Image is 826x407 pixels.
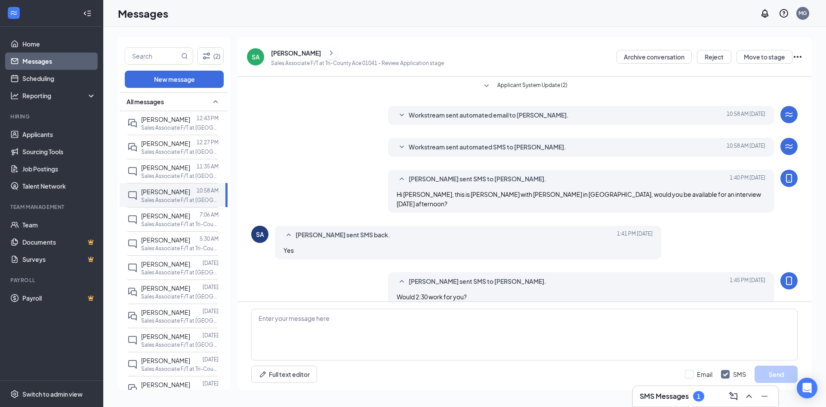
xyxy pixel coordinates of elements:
svg: MobileSms [784,276,794,286]
span: [PERSON_NAME] [141,164,190,171]
p: Sales Associate F/T at [GEOGRAPHIC_DATA] 01041 [141,293,219,300]
p: 12:27 PM [197,139,219,146]
p: Sales Associate F/T at [GEOGRAPHIC_DATA] 01041 [141,389,219,397]
svg: SmallChevronUp [284,230,294,240]
svg: DoubleChat [127,287,138,297]
svg: ChevronRight [327,48,336,58]
div: 1 [697,393,700,400]
span: [PERSON_NAME] [141,381,190,388]
svg: ChevronUp [744,391,754,401]
span: [PERSON_NAME] [141,236,190,244]
svg: SmallChevronUp [210,96,221,107]
svg: SmallChevronUp [397,277,407,287]
p: [DATE] [203,356,219,363]
span: [PERSON_NAME] [141,357,190,364]
p: Sales Associate F/T at Tri-County Ace 03929 [141,365,219,373]
svg: WorkstreamLogo [784,109,794,120]
span: Workstream sent automated email to [PERSON_NAME]. [409,110,569,121]
svg: QuestionInfo [779,8,789,19]
span: [PERSON_NAME] [141,140,190,147]
span: [PERSON_NAME] [141,308,190,316]
button: Send [755,366,798,383]
svg: SmallChevronDown [481,81,492,91]
button: New message [125,71,224,88]
div: Reporting [22,91,96,100]
svg: ChatInactive [127,166,138,177]
svg: Notifications [760,8,770,19]
svg: SmallChevronDown [397,110,407,121]
span: Yes [284,246,294,254]
span: [PERSON_NAME] [141,188,190,196]
p: 7:06 AM [200,211,219,218]
button: Move to stage [737,50,792,64]
p: 12:43 PM [197,115,219,122]
span: [PERSON_NAME] sent SMS to [PERSON_NAME]. [409,174,546,184]
div: Open Intercom Messenger [797,378,817,398]
svg: MobileSms [784,173,794,183]
span: [PERSON_NAME] [141,284,190,292]
div: SA [252,53,260,61]
p: [DATE] [203,308,219,315]
span: [DATE] 1:40 PM [730,174,765,184]
button: Minimize [758,389,771,403]
button: SmallChevronDownApplicant System Update (2) [481,81,567,91]
div: SA [256,230,264,239]
h3: SMS Messages [640,391,689,401]
div: Switch to admin view [22,390,83,398]
p: Sales Associate F/T at [GEOGRAPHIC_DATA] 01041 [141,269,219,276]
svg: ComposeMessage [728,391,739,401]
h1: Messages [118,6,168,21]
a: Home [22,35,96,53]
svg: WorkstreamLogo [9,9,18,17]
span: [PERSON_NAME] [141,115,190,123]
p: 11:35 AM [197,163,219,170]
svg: ChatInactive [127,239,138,249]
svg: DoubleChat [127,311,138,321]
a: Scheduling [22,70,96,87]
span: All messages [126,97,164,106]
div: [PERSON_NAME] [271,49,321,57]
div: Team Management [10,203,94,211]
svg: ChatInactive [127,359,138,370]
span: Would 2:30 work for you? [397,293,467,301]
input: Search [125,48,179,64]
a: DocumentsCrown [22,233,96,251]
span: [DATE] 10:58 AM [727,110,765,121]
span: [DATE] 1:41 PM [617,230,653,240]
button: Filter (2) [197,47,224,65]
p: [DATE] [203,332,219,339]
a: Team [22,216,96,233]
button: Archive conversation [616,50,692,64]
svg: SmallChevronUp [397,174,407,184]
span: [PERSON_NAME] sent SMS to [PERSON_NAME]. [409,277,546,287]
svg: MagnifyingGlass [181,53,188,59]
span: [PERSON_NAME] [141,212,190,220]
svg: Collapse [83,9,92,18]
a: PayrollCrown [22,289,96,307]
button: Full text editorPen [251,366,317,383]
p: Sales Associate F/T at [GEOGRAPHIC_DATA] 01041 [141,196,219,204]
svg: Minimize [759,391,770,401]
span: Hi [PERSON_NAME], this is [PERSON_NAME] with [PERSON_NAME] in [GEOGRAPHIC_DATA], would you be ava... [397,190,761,208]
svg: DoubleChat [127,118,138,128]
p: 10:58 AM [197,187,219,194]
p: [DATE] [203,259,219,267]
svg: Filter [201,51,212,61]
p: Sales Associate F/T at Tri-County Ace 01041 - Review Application stage [271,59,444,67]
svg: Pen [259,370,267,379]
span: [PERSON_NAME] [141,260,190,268]
p: 5:30 AM [200,235,219,242]
span: Applicant System Update (2) [497,81,567,91]
span: [DATE] 1:45 PM [730,277,765,287]
p: Sales Associate F/T at [GEOGRAPHIC_DATA] 01041 [141,148,219,155]
div: Hiring [10,113,94,120]
p: Sales Associate F/T at [GEOGRAPHIC_DATA] 01041 [141,317,219,324]
a: Job Postings [22,160,96,177]
svg: WorkstreamLogo [784,141,794,152]
svg: Settings [10,390,19,398]
span: [PERSON_NAME] sent SMS back. [296,230,390,240]
a: Applicants [22,126,96,143]
p: Sales Associate F/T at [GEOGRAPHIC_DATA] 01041 [141,172,219,180]
a: SurveysCrown [22,251,96,268]
a: Talent Network [22,177,96,195]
